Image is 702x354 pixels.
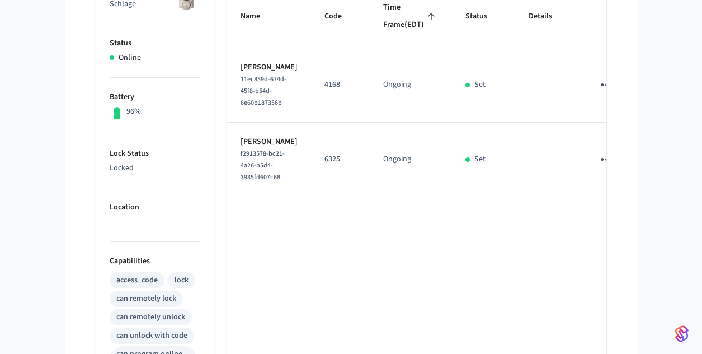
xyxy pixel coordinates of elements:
[110,202,200,213] p: Location
[126,106,141,118] p: 96%
[370,48,452,123] td: Ongoing
[241,62,298,73] p: [PERSON_NAME]
[110,216,200,228] p: —
[241,149,285,182] span: f2913578-bc21-4a26-b5d4-3935fd607c68
[465,8,502,25] span: Status
[474,153,486,165] p: Set
[110,38,200,49] p: Status
[241,8,275,25] span: Name
[370,123,452,197] td: Ongoing
[116,274,158,286] div: access_code
[110,148,200,160] p: Lock Status
[324,8,356,25] span: Code
[116,293,176,305] div: can remotely lock
[110,91,200,103] p: Battery
[110,255,200,267] p: Capabilities
[116,330,187,342] div: can unlock with code
[175,274,189,286] div: lock
[119,52,141,64] p: Online
[324,153,356,165] p: 6325
[241,74,286,108] span: 11ec859d-674d-45f8-b54d-6e60b187356b
[116,311,185,323] div: can remotely unlock
[324,79,356,91] p: 4168
[529,8,567,25] span: Details
[110,162,200,174] p: Locked
[675,325,689,343] img: SeamLogoGradient.69752ec5.svg
[474,79,486,91] p: Set
[241,136,298,148] p: [PERSON_NAME]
